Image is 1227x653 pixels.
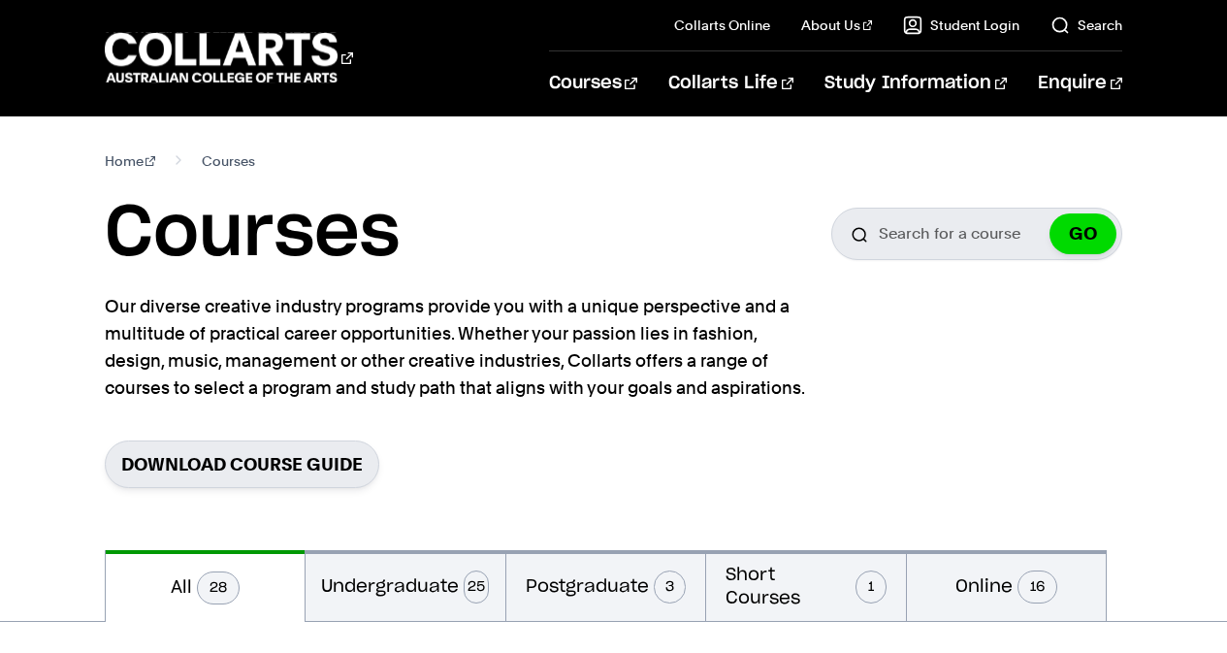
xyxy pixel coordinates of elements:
[197,571,240,604] span: 28
[1038,51,1122,115] a: Enquire
[105,190,400,278] h1: Courses
[903,16,1019,35] a: Student Login
[654,571,687,604] span: 3
[105,441,379,488] a: Download Course Guide
[105,30,353,85] div: Go to homepage
[202,147,255,175] span: Courses
[831,208,1122,260] input: Search for a course
[105,293,813,402] p: Our diverse creative industry programs provide you with a unique perspective and a multitude of p...
[1049,213,1116,254] button: GO
[668,51,793,115] a: Collarts Life
[506,550,706,621] button: Postgraduate3
[549,51,637,115] a: Courses
[824,51,1007,115] a: Study Information
[105,147,156,175] a: Home
[306,550,505,621] button: Undergraduate25
[907,550,1107,621] button: Online16
[1050,16,1122,35] a: Search
[106,550,306,622] button: All28
[706,550,906,621] button: Short Courses1
[464,571,489,604] span: 25
[1017,571,1057,604] span: 16
[674,16,770,35] a: Collarts Online
[856,571,887,604] span: 1
[801,16,873,35] a: About Us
